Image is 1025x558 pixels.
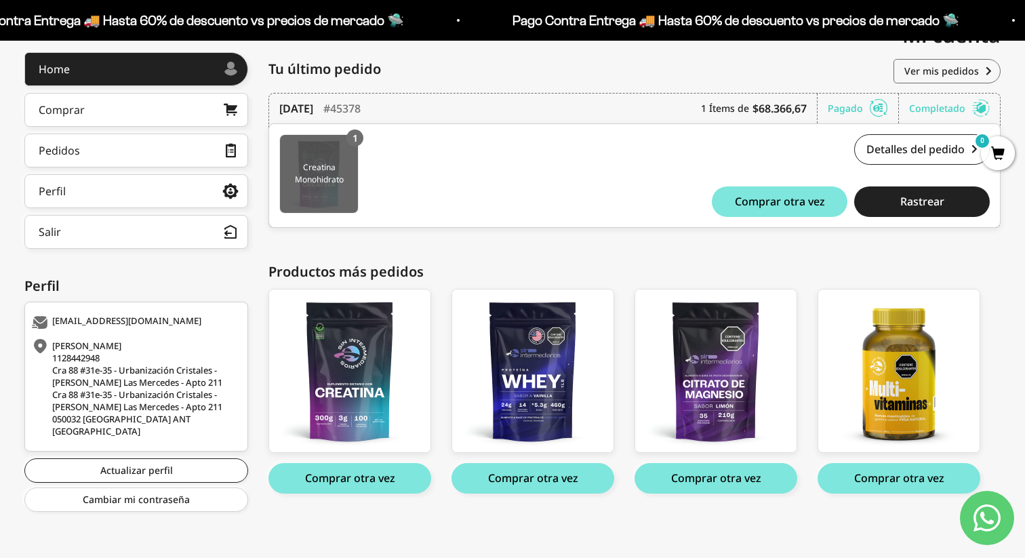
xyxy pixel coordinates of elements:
span: Rastrear [900,196,944,207]
div: [EMAIL_ADDRESS][DOMAIN_NAME] [32,316,237,330]
mark: 0 [974,133,990,149]
div: [PERSON_NAME] 1128442948 Cra 88 #31e-35 - Urbanización Cristales - [PERSON_NAME] Las Mercedes - A... [32,340,237,437]
a: Cambiar mi contraseña [24,487,248,512]
a: Proteína Whey - Vainilla - Vainilla / 1 libra (460g) [451,289,614,453]
a: Ver mis pedidos [893,59,1001,83]
div: Perfil [39,186,66,197]
div: Comprar [39,104,85,115]
img: whey-VAINILLA-1LB_6e33af1e-b374-41a1-94ba-5dec12e5ced6_large.png [452,290,614,452]
div: Perfil [24,276,248,296]
div: Pedidos [39,145,80,156]
button: Comprar otra vez [712,186,847,217]
div: Completado [909,94,990,123]
div: Productos más pedidos [268,262,1001,282]
time: [DATE] [279,100,313,117]
button: Salir [24,215,248,249]
a: Comprar [24,93,248,127]
span: Comprar otra vez [735,196,825,207]
img: Translation missing: es.Creatina Monohidrato [280,135,358,213]
div: 1 [346,129,363,146]
b: $68.366,67 [752,100,807,117]
a: Perfil [24,174,248,208]
span: Tu último pedido [268,59,381,79]
a: Gomas con Multivitamínicos y Minerales [818,289,980,453]
a: Detalles del pedido [854,134,990,165]
a: Creatina Monohidrato [279,134,359,214]
a: Citrato de Magnesio - Sabor Limón [635,289,797,453]
button: Comprar otra vez [268,463,431,494]
img: multivitamina_1_large.png [818,290,980,452]
div: Home [39,64,70,75]
a: Actualizar perfil [24,458,248,483]
img: citrato_front_large.png [635,290,797,452]
div: Pagado [828,94,899,123]
p: Pago Contra Entrega 🚚 Hasta 60% de descuento vs precios de mercado 🛸 [502,9,948,31]
img: creatina_01_large.png [269,290,430,452]
a: Creatina Monohidrato [268,289,431,453]
div: #45378 [323,94,361,123]
a: Pedidos [24,134,248,167]
button: Comprar otra vez [818,463,980,494]
span: Mi cuenta [902,21,1001,49]
button: Comprar otra vez [635,463,797,494]
a: Home [24,52,248,86]
a: 0 [981,147,1015,162]
div: 1 Ítems de [701,94,818,123]
button: Comprar otra vez [451,463,614,494]
button: Rastrear [854,186,990,217]
div: Salir [39,226,61,237]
